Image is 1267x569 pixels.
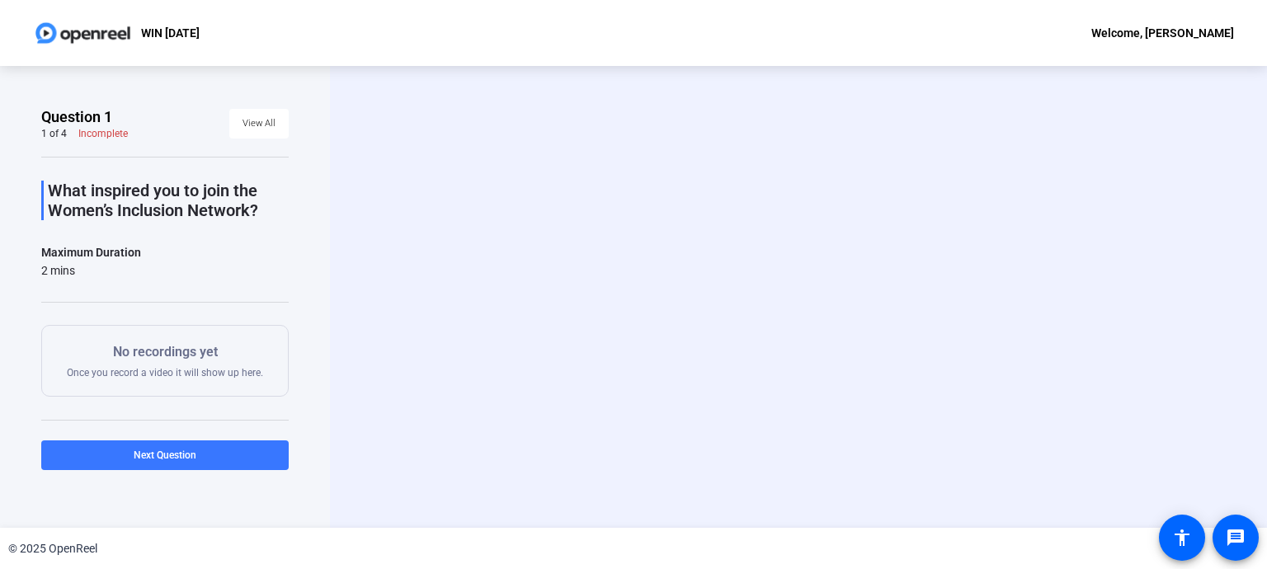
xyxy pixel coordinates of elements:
[1226,528,1246,548] mat-icon: message
[141,23,200,43] p: WIN [DATE]
[1091,23,1234,43] div: Welcome, [PERSON_NAME]
[134,449,196,461] span: Next Question
[243,111,276,136] span: View All
[33,16,133,49] img: OpenReel logo
[41,107,112,127] span: Question 1
[48,181,289,220] p: What inspired you to join the Women’s Inclusion Network?
[8,540,97,557] div: © 2025 OpenReel
[229,109,289,139] button: View All
[67,342,263,379] div: Once you record a video it will show up here.
[1172,528,1192,548] mat-icon: accessibility
[41,262,141,279] div: 2 mins
[41,127,67,140] div: 1 of 4
[41,242,141,262] div: Maximum Duration
[78,127,128,140] div: Incomplete
[41,440,289,470] button: Next Question
[67,342,263,362] p: No recordings yet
